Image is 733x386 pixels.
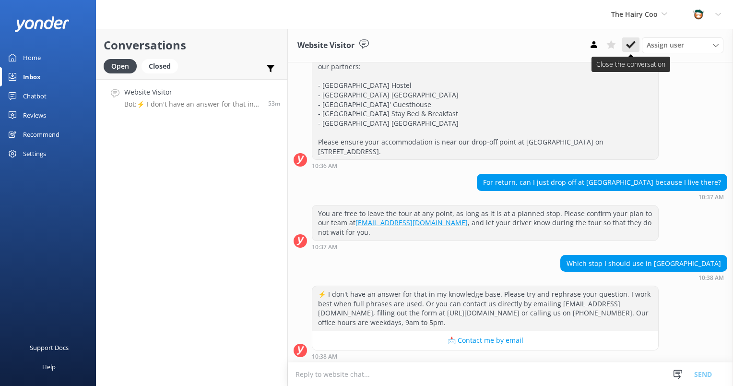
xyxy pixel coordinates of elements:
[561,255,727,272] div: Which stop I should use in [GEOGRAPHIC_DATA]
[23,48,41,67] div: Home
[698,275,724,281] strong: 10:38 AM
[124,100,261,109] p: Bot: ⚡ I don't have an answer for that in my knowledge base. Please try and rephrase your questio...
[104,59,137,73] div: Open
[30,338,69,357] div: Support Docs
[23,106,46,125] div: Reviews
[312,286,658,330] div: ⚡ I don't have an answer for that in my knowledge base. Please try and rephrase your question, I ...
[477,174,727,191] div: For return, can I just drop off at [GEOGRAPHIC_DATA] because I live there?
[96,79,287,115] a: Website VisitorBot:⚡ I don't have an answer for that in my knowledge base. Please try and rephras...
[268,99,280,108] span: Aug 29 2025 10:38am (UTC +01:00) Europe/Dublin
[14,16,70,32] img: yonder-white-logo.png
[560,274,727,281] div: Aug 29 2025 10:38am (UTC +01:00) Europe/Dublin
[691,7,706,22] img: 457-1738239164.png
[23,86,47,106] div: Chatbot
[312,205,658,241] div: You are free to leave the tour at any point, as long as it is at a planned stop. Please confirm y...
[42,357,56,376] div: Help
[104,60,142,71] a: Open
[297,39,355,52] h3: Website Visitor
[647,40,684,50] span: Assign user
[611,10,658,19] span: The Hairy Coo
[477,193,727,200] div: Aug 29 2025 10:37am (UTC +01:00) Europe/Dublin
[23,67,41,86] div: Inbox
[312,244,337,250] strong: 10:37 AM
[142,59,178,73] div: Closed
[312,162,659,169] div: Aug 29 2025 10:36am (UTC +01:00) Europe/Dublin
[312,331,658,350] button: 📩 Contact me by email
[355,218,468,227] a: [EMAIL_ADDRESS][DOMAIN_NAME]
[312,243,659,250] div: Aug 29 2025 10:37am (UTC +01:00) Europe/Dublin
[642,37,723,53] div: Assign User
[124,87,261,97] h4: Website Visitor
[142,60,183,71] a: Closed
[312,163,337,169] strong: 10:36 AM
[23,125,59,144] div: Recommend
[698,194,724,200] strong: 10:37 AM
[104,36,280,54] h2: Conversations
[312,353,659,360] div: Aug 29 2025 10:38am (UTC +01:00) Europe/Dublin
[312,40,658,159] div: We are unable to arrange pick-up or drop-off services from Drumnadrochit due to the impact on the...
[312,354,337,360] strong: 10:38 AM
[23,144,46,163] div: Settings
